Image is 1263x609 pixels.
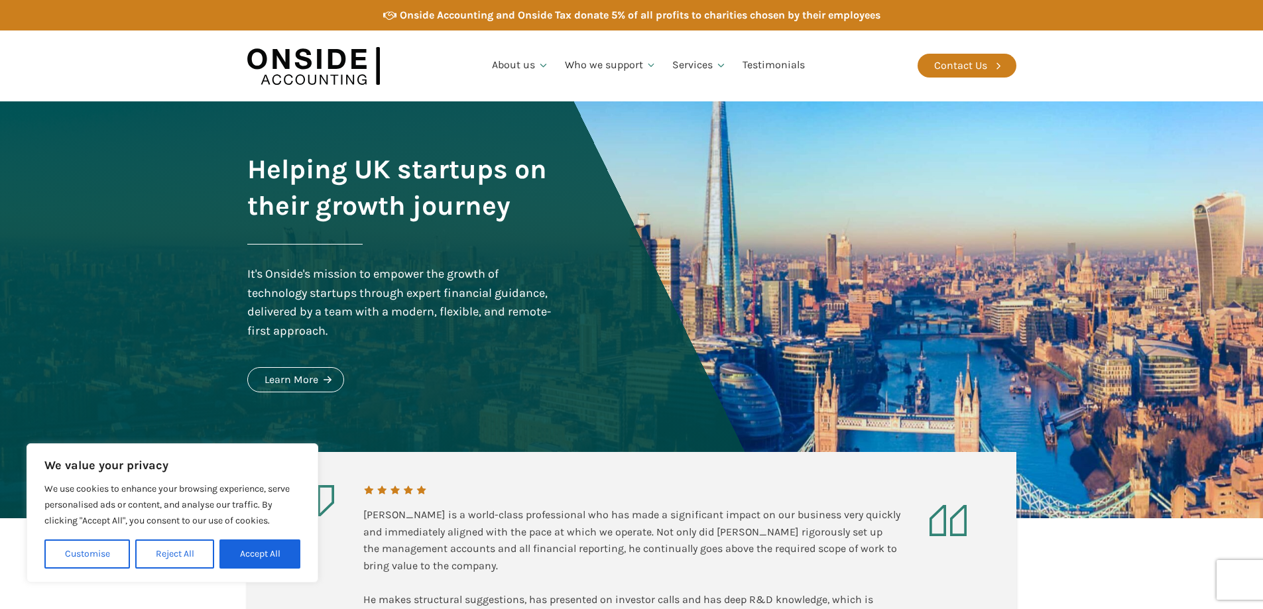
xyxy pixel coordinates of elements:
div: We value your privacy [27,443,318,582]
img: Onside Accounting [247,40,380,91]
div: It's Onside's mission to empower the growth of technology startups through expert financial guida... [247,264,555,341]
a: About us [484,43,557,88]
a: Services [664,43,735,88]
div: Onside Accounting and Onside Tax donate 5% of all profits to charities chosen by their employees [400,7,880,24]
p: We value your privacy [44,457,300,473]
button: Accept All [219,539,300,569]
div: Contact Us [934,57,987,74]
a: Contact Us [918,54,1016,78]
button: Reject All [135,539,214,569]
div: Learn More [265,371,318,388]
h1: Helping UK startups on their growth journey [247,151,555,224]
a: Testimonials [735,43,813,88]
p: We use cookies to enhance your browsing experience, serve personalised ads or content, and analys... [44,481,300,529]
a: Learn More [247,367,344,392]
a: Who we support [557,43,665,88]
button: Customise [44,539,130,569]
